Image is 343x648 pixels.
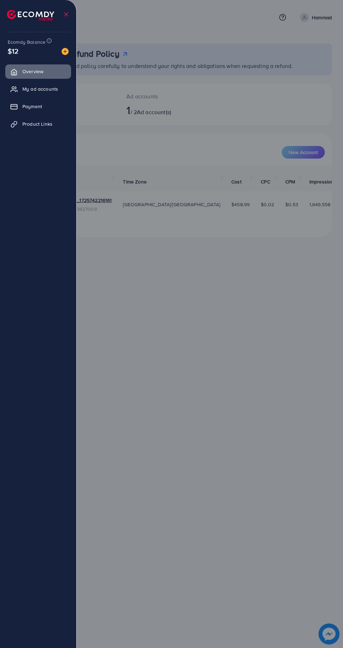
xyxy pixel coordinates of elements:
[5,99,71,113] a: Payment
[8,39,45,46] span: Ecomdy Balance
[7,10,54,21] img: logo
[5,82,71,96] a: My ad accounts
[5,117,71,131] a: Product Links
[8,46,19,56] span: $12
[22,85,58,92] span: My ad accounts
[5,64,71,78] a: Overview
[22,103,42,110] span: Payment
[22,68,43,75] span: Overview
[62,48,69,55] img: image
[22,120,52,127] span: Product Links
